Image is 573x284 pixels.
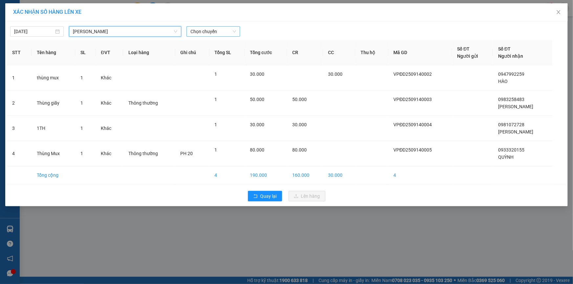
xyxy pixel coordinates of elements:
[323,40,356,65] th: CC
[96,91,123,116] td: Khác
[388,40,452,65] th: Mã GD
[123,91,175,116] td: Thông thường
[80,75,83,80] span: 1
[498,53,523,59] span: Người nhận
[498,46,511,51] span: Số ĐT
[292,147,307,152] span: 80.000
[323,166,356,184] td: 30.000
[556,10,561,15] span: close
[287,166,323,184] td: 160.000
[253,194,258,199] span: rollback
[394,122,432,127] span: VPĐD2509140004
[32,65,75,91] td: thùng mux
[215,97,217,102] span: 1
[190,27,236,36] span: Chọn chuyến
[498,79,508,84] span: HÀO
[250,71,265,77] span: 30.000
[215,71,217,77] span: 1
[32,141,75,166] td: Thùng Mux
[394,97,432,102] span: VPĐD2509140003
[80,151,83,156] span: 1
[14,28,54,35] input: 15/09/2025
[498,71,524,77] span: 0947992259
[96,116,123,141] td: Khác
[96,141,123,166] td: Khác
[13,9,81,15] span: XÁC NHẬN SỐ HÀNG LÊN XE
[181,151,193,156] span: PH 20
[498,104,533,109] span: [PERSON_NAME]
[498,129,533,134] span: [PERSON_NAME]
[32,116,75,141] td: 1TH
[245,166,287,184] td: 190.000
[498,97,524,102] span: 0983258483
[498,122,524,127] span: 0981072728
[388,166,452,184] td: 4
[250,97,265,102] span: 50.000
[292,97,307,102] span: 50.000
[250,122,265,127] span: 30.000
[32,166,75,184] td: Tổng cộng
[75,40,96,65] th: SL
[245,40,287,65] th: Tổng cước
[394,71,432,77] span: VPĐD2509140002
[7,65,32,91] td: 1
[123,40,175,65] th: Loại hàng
[175,40,209,65] th: Ghi chú
[80,100,83,106] span: 1
[123,141,175,166] td: Thông thường
[289,191,325,201] button: uploadLên hàng
[498,147,524,152] span: 0933320155
[96,40,123,65] th: ĐVT
[394,147,432,152] span: VPĐD2509140005
[7,141,32,166] td: 4
[292,122,307,127] span: 30.000
[32,40,75,65] th: Tên hàng
[209,40,245,65] th: Tổng SL
[174,30,178,33] span: down
[215,122,217,127] span: 1
[287,40,323,65] th: CR
[549,3,568,22] button: Close
[7,116,32,141] td: 3
[248,191,282,201] button: rollbackQuay lại
[457,46,470,51] span: Số ĐT
[73,27,177,36] span: Cà Mau - Hồ Chí Minh
[96,65,123,91] td: Khác
[498,154,514,160] span: QUỲNH
[7,91,32,116] td: 2
[209,166,245,184] td: 4
[260,193,277,200] span: Quay lại
[7,40,32,65] th: STT
[457,53,478,59] span: Người gửi
[215,147,217,152] span: 1
[328,71,343,77] span: 30.000
[32,91,75,116] td: Thùng giấy
[250,147,265,152] span: 80.000
[80,126,83,131] span: 1
[355,40,388,65] th: Thu hộ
